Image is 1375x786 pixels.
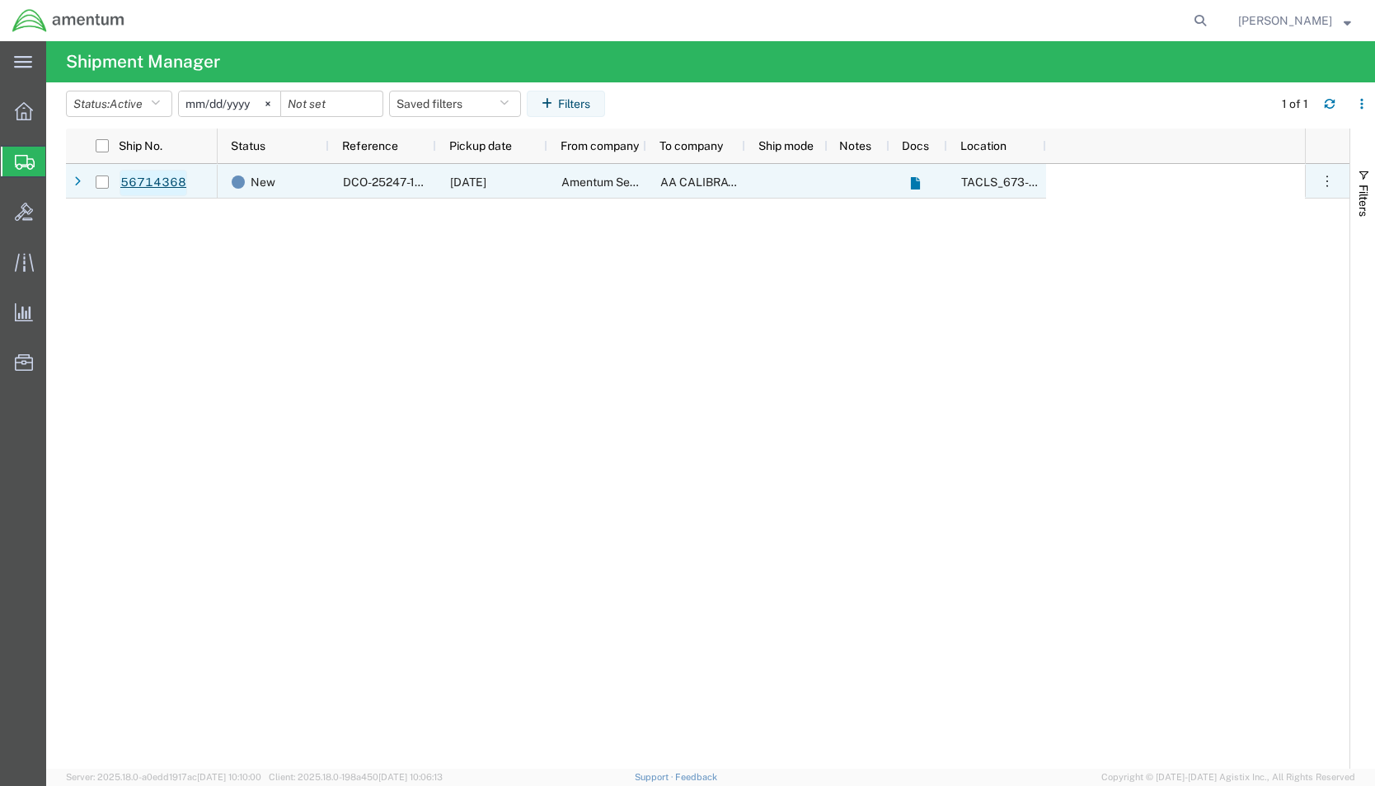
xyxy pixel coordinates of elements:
[449,139,512,152] span: Pickup date
[450,175,486,189] span: 09/04/2025
[12,8,125,33] img: logo
[197,772,261,782] span: [DATE] 10:10:00
[66,41,220,82] h4: Shipment Manager
[960,139,1007,152] span: Location
[120,170,187,196] a: 56714368
[561,175,685,189] span: Amentum Services, Inc.
[66,772,261,782] span: Server: 2025.18.0-a0edd1917ac
[110,97,143,110] span: Active
[343,175,450,189] span: DCO-25247-167749
[902,139,929,152] span: Docs
[839,139,871,152] span: Notes
[961,175,1321,189] span: TACLS_673-NAS JRB, Ft Worth, TX
[389,91,521,117] button: Saved filters
[1357,185,1370,217] span: Filters
[1237,11,1352,30] button: [PERSON_NAME]
[179,91,280,116] input: Not set
[675,772,717,782] a: Feedback
[119,139,162,152] span: Ship No.
[342,139,398,152] span: Reference
[660,175,814,189] span: AA CALIBRATION SERVICES
[659,139,723,152] span: To company
[66,91,172,117] button: Status:Active
[635,772,676,782] a: Support
[561,139,639,152] span: From company
[281,91,382,116] input: Not set
[1101,770,1355,784] span: Copyright © [DATE]-[DATE] Agistix Inc., All Rights Reserved
[758,139,814,152] span: Ship mode
[1238,12,1332,30] span: Keith Bellew
[527,91,605,117] button: Filters
[251,165,275,199] span: New
[1282,96,1311,113] div: 1 of 1
[378,772,443,782] span: [DATE] 10:06:13
[231,139,265,152] span: Status
[269,772,443,782] span: Client: 2025.18.0-198a450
